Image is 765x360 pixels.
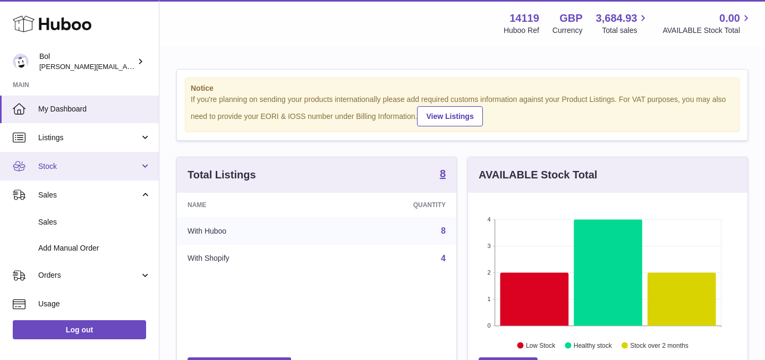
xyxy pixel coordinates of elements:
[417,106,482,126] a: View Listings
[574,341,613,349] text: Healthy stock
[38,299,151,309] span: Usage
[526,341,556,349] text: Low Stock
[630,341,688,349] text: Stock over 2 months
[13,320,146,339] a: Log out
[559,11,582,25] strong: GBP
[440,168,446,179] strong: 8
[38,161,140,172] span: Stock
[39,52,135,72] div: Bol
[328,193,456,217] th: Quantity
[504,25,539,36] div: Huboo Ref
[177,193,328,217] th: Name
[191,95,734,126] div: If you're planning on sending your products internationally please add required customs informati...
[39,62,213,71] span: [PERSON_NAME][EMAIL_ADDRESS][DOMAIN_NAME]
[13,54,29,70] img: james.enever@bolfoods.com
[487,269,490,276] text: 2
[38,270,140,280] span: Orders
[596,11,637,25] span: 3,684.93
[441,254,446,263] a: 4
[602,25,649,36] span: Total sales
[487,243,490,249] text: 3
[479,168,597,182] h3: AVAILABLE Stock Total
[38,104,151,114] span: My Dashboard
[596,11,650,36] a: 3,684.93 Total sales
[188,168,256,182] h3: Total Listings
[38,190,140,200] span: Sales
[38,217,151,227] span: Sales
[441,226,446,235] a: 8
[38,243,151,253] span: Add Manual Order
[177,245,328,272] td: With Shopify
[552,25,583,36] div: Currency
[191,83,734,93] strong: Notice
[487,322,490,329] text: 0
[487,216,490,222] text: 4
[177,217,328,245] td: With Huboo
[509,11,539,25] strong: 14119
[662,25,752,36] span: AVAILABLE Stock Total
[662,11,752,36] a: 0.00 AVAILABLE Stock Total
[719,11,740,25] span: 0.00
[38,133,140,143] span: Listings
[440,168,446,181] a: 8
[487,296,490,302] text: 1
